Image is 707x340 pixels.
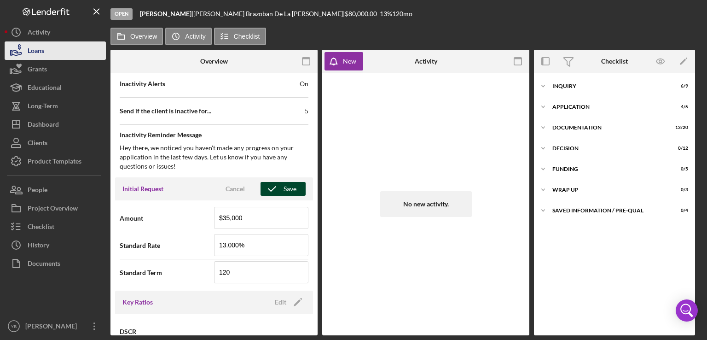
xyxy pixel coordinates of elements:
div: 5 [305,106,308,116]
div: 0 / 12 [672,146,688,151]
div: Hey there, we noticed you haven't made any progress on your application in the last few days. Let... [120,143,308,171]
div: 0 / 5 [672,166,688,172]
button: Loans [5,41,106,60]
button: Activity [165,28,211,45]
div: $80,000.00 [345,10,380,18]
h3: Key Ratios [122,298,153,307]
button: YB[PERSON_NAME] [5,317,106,335]
div: Documents [28,254,60,275]
div: [PERSON_NAME] Brazoban De La [PERSON_NAME] | [193,10,345,18]
label: Overview [130,33,157,40]
button: Project Overview [5,199,106,217]
button: Cancel [212,182,258,196]
div: Cancel [226,182,245,196]
div: Clients [28,134,47,154]
div: Open [110,8,133,20]
button: Overview [110,28,163,45]
div: Wrap up [552,187,665,193]
button: Educational [5,78,106,97]
div: Edit [275,295,286,309]
button: New [325,52,363,70]
span: DSCR [120,327,136,336]
h3: Initial Request [122,184,163,193]
span: Standard Rate [120,241,214,250]
div: People [28,181,47,201]
span: Amount [120,214,214,223]
div: Dashboard [28,115,59,136]
label: Checklist [234,33,260,40]
div: Application [552,104,665,110]
div: Checklist [601,58,628,65]
div: [PERSON_NAME] [23,317,83,338]
div: Open Intercom Messenger [676,299,698,322]
div: Overview [200,58,228,65]
div: Activity [28,23,50,44]
span: Inactivity Alerts [120,79,165,88]
b: [PERSON_NAME] [140,10,191,18]
div: 4 / 6 [672,104,688,110]
div: No new activity. [380,191,472,217]
button: Long-Term [5,97,106,115]
div: | [140,10,193,18]
button: Save [261,182,306,196]
div: New [343,52,356,70]
div: 0 / 4 [672,208,688,213]
label: Activity [185,33,205,40]
div: Funding [552,166,665,172]
button: Checklist [5,217,106,236]
div: Saved Information / Pre-Qual [552,208,665,213]
button: People [5,181,106,199]
div: Grants [28,60,47,81]
div: Inquiry [552,83,665,89]
div: Long-Term [28,97,58,117]
button: Documents [5,254,106,273]
button: Edit [269,295,306,309]
span: Send if the client is inactive for... [120,106,211,116]
div: Decision [552,146,665,151]
div: 13 % [380,10,392,18]
div: Product Templates [28,152,81,173]
div: Checklist [28,217,54,238]
span: Standard Term [120,268,214,277]
button: Grants [5,60,106,78]
button: Product Templates [5,152,106,170]
div: History [28,236,49,257]
button: Checklist [214,28,266,45]
div: Educational [28,78,62,99]
text: YB [11,324,17,329]
button: History [5,236,106,254]
div: 0 / 3 [672,187,688,193]
div: Activity [415,58,437,65]
div: Loans [28,41,44,62]
div: 6 / 9 [672,83,688,89]
button: Activity [5,23,106,41]
div: Save [284,182,296,196]
button: Clients [5,134,106,152]
div: Documentation [552,125,665,130]
span: On [300,79,308,88]
div: 120 mo [392,10,412,18]
span: Inactivity Reminder Message [120,130,308,140]
div: Project Overview [28,199,78,220]
button: Dashboard [5,115,106,134]
div: 13 / 20 [672,125,688,130]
